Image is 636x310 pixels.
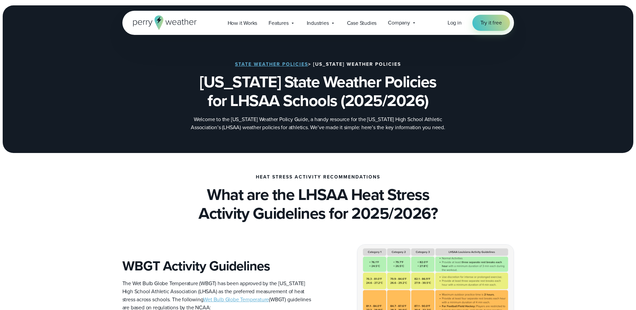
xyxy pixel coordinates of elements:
[307,19,329,27] span: Industries
[256,174,380,180] h4: Heat Stress Activity Recommendations
[388,19,410,27] span: Company
[448,19,462,27] a: Log in
[341,16,383,30] a: Case Studies
[269,19,288,27] span: Features
[448,19,462,27] span: Log in
[235,62,401,67] h3: > [US_STATE] Weather Policies
[228,19,257,27] span: How it Works
[122,258,313,274] h3: WBGT Activity Guidelines
[156,72,480,110] h1: [US_STATE] State Weather Policies for LHSAA Schools (2025/2026)
[347,19,377,27] span: Case Studies
[184,115,452,132] p: Welcome to the [US_STATE] Weather Policy Guide, a handy resource for the [US_STATE] High School A...
[472,15,510,31] a: Try it free
[222,16,263,30] a: How it Works
[203,296,269,303] a: Wet Bulb Globe Temperature
[122,185,514,223] h2: What are the LHSAA Heat Stress Activity Guidelines for 2025/2026?
[235,61,308,68] a: State Weather Policies
[480,19,502,27] span: Try it free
